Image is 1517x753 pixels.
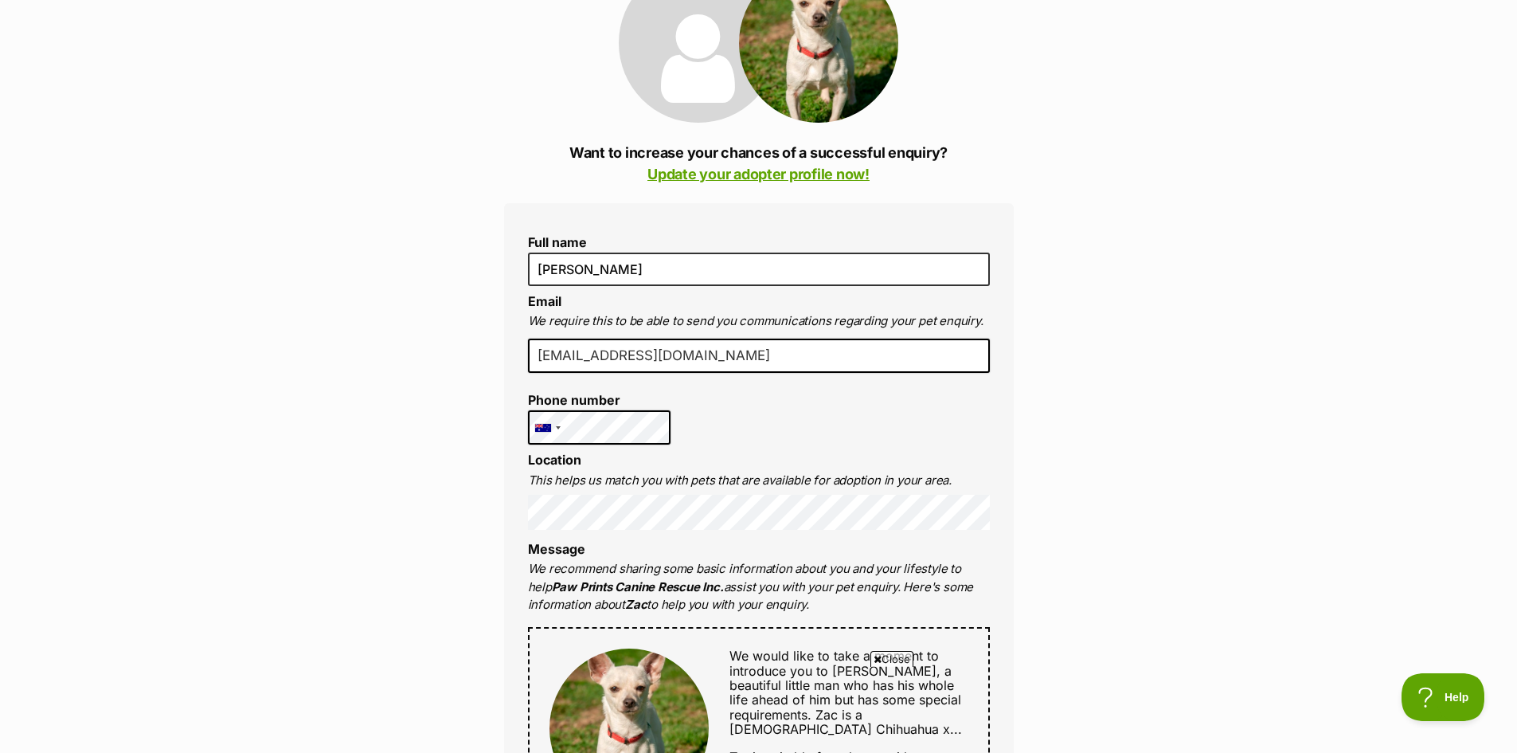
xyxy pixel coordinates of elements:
strong: Zac [625,597,647,612]
p: This helps us match you with pets that are available for adoption in your area. [528,472,990,490]
label: Email [528,293,561,309]
p: We require this to be able to send you communications regarding your pet enquiry. [528,312,990,331]
label: Message [528,541,585,557]
iframe: Advertisement [373,673,1145,745]
input: E.g. Jimmy Chew [528,253,990,286]
a: Update your adopter profile now! [647,166,870,182]
label: Location [528,452,581,468]
iframe: Help Scout Beacon - Open [1402,673,1485,721]
label: Phone number [528,393,671,407]
span: Close [870,651,913,667]
p: Want to increase your chances of a successful enquiry? [504,142,1014,185]
p: We recommend sharing some basic information about you and your lifestyle to help assist you with ... [528,560,990,614]
label: Full name [528,235,990,249]
div: Australia: +61 [529,411,565,445]
strong: Paw Prints Canine Rescue Inc. [552,579,724,594]
span: We would like to take a moment to introduce you to [PERSON_NAME], a beautiful little man who has ... [729,648,961,723]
